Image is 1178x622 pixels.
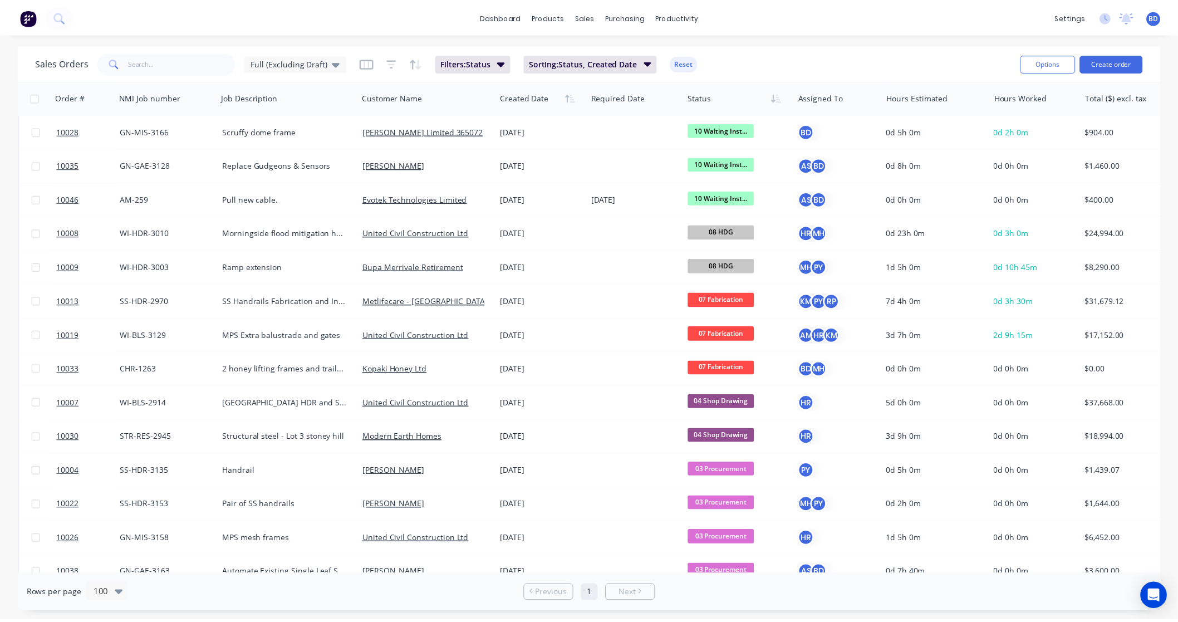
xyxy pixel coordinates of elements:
[365,534,472,545] a: United Civil Construction Ltd
[57,262,79,273] span: 10009
[504,126,587,137] div: [DATE]
[57,330,79,341] span: 10019
[693,327,760,341] span: 07 Fabrication
[894,92,955,103] div: Hours Estimated
[121,194,210,205] div: AM-259
[804,463,821,480] div: PY
[655,8,709,25] div: productivity
[439,54,514,72] button: Filters:Status
[596,194,684,205] div: [DATE]
[57,455,121,488] a: 10004
[693,259,760,273] span: 08 HDG
[1002,126,1037,136] span: 0d 2h 0m
[624,589,641,600] span: Next
[817,293,833,310] div: PY
[121,568,210,579] div: GN-GAE-3163
[224,330,350,341] div: MPS Extra balustrade and gates
[817,191,833,208] div: BD
[20,8,37,25] img: Factory
[57,387,121,420] a: 10007
[1002,296,1041,307] span: 0d 3h 30m
[57,194,79,205] span: 10046
[224,432,350,443] div: Structural steel - Lot 3 stoney hill
[893,568,988,579] div: 0d 7h 40m
[57,319,121,352] a: 10019
[804,259,821,276] div: MH
[365,568,428,579] a: [PERSON_NAME]
[121,432,210,443] div: STR-RES-2945
[365,194,470,204] a: Evotek Technologies Limited
[365,126,487,136] a: [PERSON_NAME] Limited 365072
[528,589,577,600] a: Previous page
[804,497,833,514] button: MHPY
[893,500,988,511] div: 0d 2h 0m
[893,330,988,341] div: 3d 7h 0m
[478,8,531,25] a: dashboard
[365,92,425,103] div: Customer Name
[693,361,760,375] span: 07 Fabrication
[804,565,821,582] div: AS
[57,432,79,443] span: 10030
[57,183,121,216] a: 10046
[27,589,82,600] span: Rows per page
[1002,228,1037,238] span: 0d 3h 0m
[121,364,210,375] div: CHR-1263
[504,296,587,307] div: [DATE]
[224,466,350,477] div: Handrail
[121,126,210,137] div: GN-MIS-3166
[528,54,662,72] button: Sorting:Status, Created Date
[804,395,821,412] div: HR
[804,327,821,344] div: AM
[224,500,350,511] div: Pair of SS handrails
[804,157,821,174] div: AS
[817,225,833,242] div: MH
[1002,160,1037,170] span: 0d 0h 0m
[224,228,350,239] div: Morningside flood mitigation handrails
[804,225,821,242] div: HR
[224,160,350,171] div: Replace Gudgeons & Sensors
[804,531,821,548] button: HR
[693,531,760,545] span: 03 Procurement
[817,361,833,378] div: MH
[365,364,430,375] a: Kopaki Honey Ltd
[804,565,833,582] button: ASBD
[57,421,121,454] a: 10030
[817,259,833,276] div: PY
[893,398,988,409] div: 5d 0h 0m
[121,330,210,341] div: WI-BLS-3129
[804,92,850,103] div: Assigned To
[586,586,602,603] a: Page 1 is your current page
[504,228,587,239] div: [DATE]
[57,398,79,409] span: 10007
[57,568,79,579] span: 10038
[893,534,988,545] div: 1d 5h 0m
[574,8,605,25] div: sales
[523,586,665,603] ul: Pagination
[611,589,660,600] a: Next page
[504,398,587,409] div: [DATE]
[365,398,472,409] a: United Civil Construction Ltd
[57,534,79,545] span: 10026
[57,466,79,477] span: 10004
[223,92,279,103] div: Job Description
[804,327,846,344] button: AMHRKM
[693,463,760,477] span: 03 Procurement
[504,92,553,103] div: Created Date
[1058,8,1100,25] div: settings
[817,157,833,174] div: BD
[829,293,846,310] div: RP
[504,534,587,545] div: [DATE]
[693,92,716,103] div: Status
[57,353,121,386] a: 10033
[804,429,821,446] button: HR
[1002,500,1037,511] span: 0d 0h 0m
[1002,262,1046,272] span: 0d 10h 45m
[224,126,350,137] div: Scruffy dome frame
[504,262,587,273] div: [DATE]
[1158,12,1167,22] span: BD
[504,330,587,341] div: [DATE]
[693,191,760,205] span: 10 Waiting Inst...
[675,55,703,71] button: Reset
[57,557,121,590] a: 10038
